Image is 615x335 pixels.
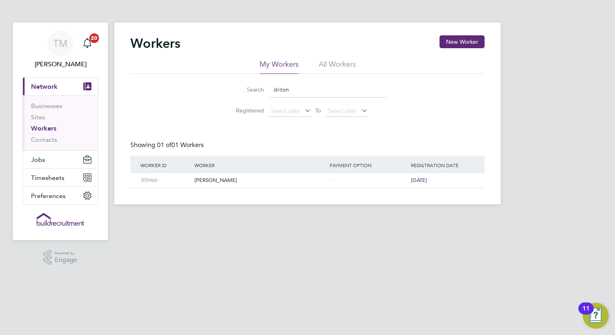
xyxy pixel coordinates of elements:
[409,156,477,174] div: Registration Date
[271,107,300,114] span: Select date
[79,31,95,56] a: 20
[157,141,204,149] span: 01 Workers
[13,22,108,240] nav: Main navigation
[23,187,98,204] button: Preferences
[130,141,205,149] div: Showing
[43,250,78,265] a: Powered byEngage
[328,156,409,174] div: Payment Option
[31,125,56,132] a: Workers
[53,38,68,49] span: TM
[583,303,609,329] button: Open Resource Center, 11 new notifications
[328,107,357,114] span: Select date
[23,78,98,95] button: Network
[260,59,299,74] li: My Workers
[31,192,66,200] span: Preferences
[582,308,590,319] div: 11
[37,213,84,226] img: buildrec-logo-retina.png
[31,83,58,90] span: Network
[319,59,356,74] li: All Workers
[138,156,192,174] div: Worker ID
[440,35,485,48] button: New Worker
[23,95,98,150] div: Network
[228,107,264,114] label: Registered
[31,113,45,121] a: Sites
[192,156,328,174] div: Worker
[23,151,98,168] button: Jobs
[31,156,45,163] span: Jobs
[411,177,427,184] span: [DATE]
[192,173,328,188] div: [PERSON_NAME]
[130,35,180,51] h2: Workers
[55,250,77,257] span: Powered by
[31,102,62,110] a: Businesses
[23,59,98,69] span: Tom Morgan
[138,173,477,180] a: 309466[PERSON_NAME]-[DATE]
[31,136,57,143] a: Contacts
[23,169,98,186] button: Timesheets
[23,31,98,69] a: TM[PERSON_NAME]
[313,105,323,116] span: To
[270,82,387,98] input: Name, email or phone number
[157,141,171,149] span: 01 of
[23,213,98,226] a: Go to home page
[328,173,409,188] div: -
[31,174,64,182] span: Timesheets
[138,173,192,188] div: 309466
[89,33,99,43] span: 20
[228,86,264,93] label: Search
[55,257,77,264] span: Engage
